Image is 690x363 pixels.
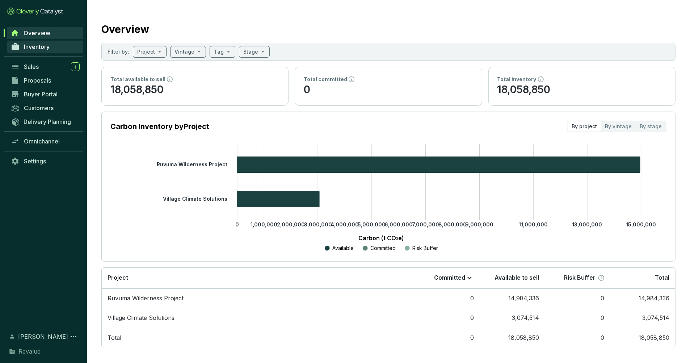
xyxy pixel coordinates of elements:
tspan: 2,000,000 [277,221,305,228]
a: Omnichannel [7,135,83,147]
th: Project [102,268,415,288]
span: Buyer Portal [24,91,58,98]
tspan: 4,000,000 [331,221,359,228]
h2: Overview [101,22,149,37]
tspan: 1,000,000 [251,221,277,228]
td: 3,074,514 [610,308,675,328]
p: Filter by: [108,48,129,55]
td: 0 [545,328,610,348]
p: Total inventory [497,76,537,83]
td: 0 [545,308,610,328]
div: segmented control [567,121,666,132]
p: 18,058,850 [110,83,279,97]
span: Overview [24,29,50,37]
span: Delivery Planning [24,118,71,125]
a: Sales [7,61,83,73]
span: Sales [24,63,39,70]
td: 0 [415,288,480,308]
p: Committed [434,274,465,282]
tspan: 8,000,000 [438,221,467,228]
span: Customers [24,104,54,112]
p: Risk Buffer [412,245,438,252]
td: 14,984,336 [480,288,545,308]
div: By stage [636,121,666,132]
td: 3,074,514 [480,308,545,328]
td: 0 [415,328,480,348]
span: Omnichannel [24,138,60,145]
div: By vintage [601,121,636,132]
tspan: 3,000,000 [304,221,332,228]
p: 18,058,850 [497,83,666,97]
tspan: Village Climate Solutions [163,196,227,202]
tspan: 5,000,000 [358,221,386,228]
div: By project [568,121,601,132]
tspan: 13,000,000 [572,221,602,228]
td: Village Climate Solutions [102,308,415,328]
th: Available to sell [480,268,545,288]
tspan: 9,000,000 [466,221,494,228]
span: Settings [24,158,46,165]
tspan: 15,000,000 [626,221,656,228]
a: Proposals [7,74,83,87]
a: Inventory [7,41,83,53]
p: Carbon Inventory by Project [110,121,209,132]
tspan: 11,000,000 [519,221,548,228]
p: 0 [304,83,473,97]
td: 18,058,850 [480,328,545,348]
td: 0 [545,288,610,308]
p: Available [332,245,354,252]
span: Proposals [24,77,51,84]
a: Customers [7,102,83,114]
p: Total committed [304,76,347,83]
a: Settings [7,155,83,167]
a: Overview [7,27,83,39]
tspan: Ruvuma Wilderness Project [157,161,227,167]
p: Risk Buffer [564,274,596,282]
tspan: 6,000,000 [384,221,413,228]
td: Ruvuma Wilderness Project [102,288,415,308]
th: Total [610,268,675,288]
td: 0 [415,308,480,328]
p: Total available to sell [110,76,165,83]
span: Inventory [24,43,50,50]
tspan: 7,000,000 [412,221,439,228]
td: 14,984,336 [610,288,675,308]
p: Committed [370,245,396,252]
td: 18,058,850 [610,328,675,348]
p: Carbon (t CO₂e) [121,234,641,242]
td: Total [102,328,415,348]
a: Buyer Portal [7,88,83,100]
span: [PERSON_NAME] [18,332,68,341]
a: Delivery Planning [7,116,83,128]
span: Revalue [18,347,41,356]
tspan: 0 [235,221,239,228]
